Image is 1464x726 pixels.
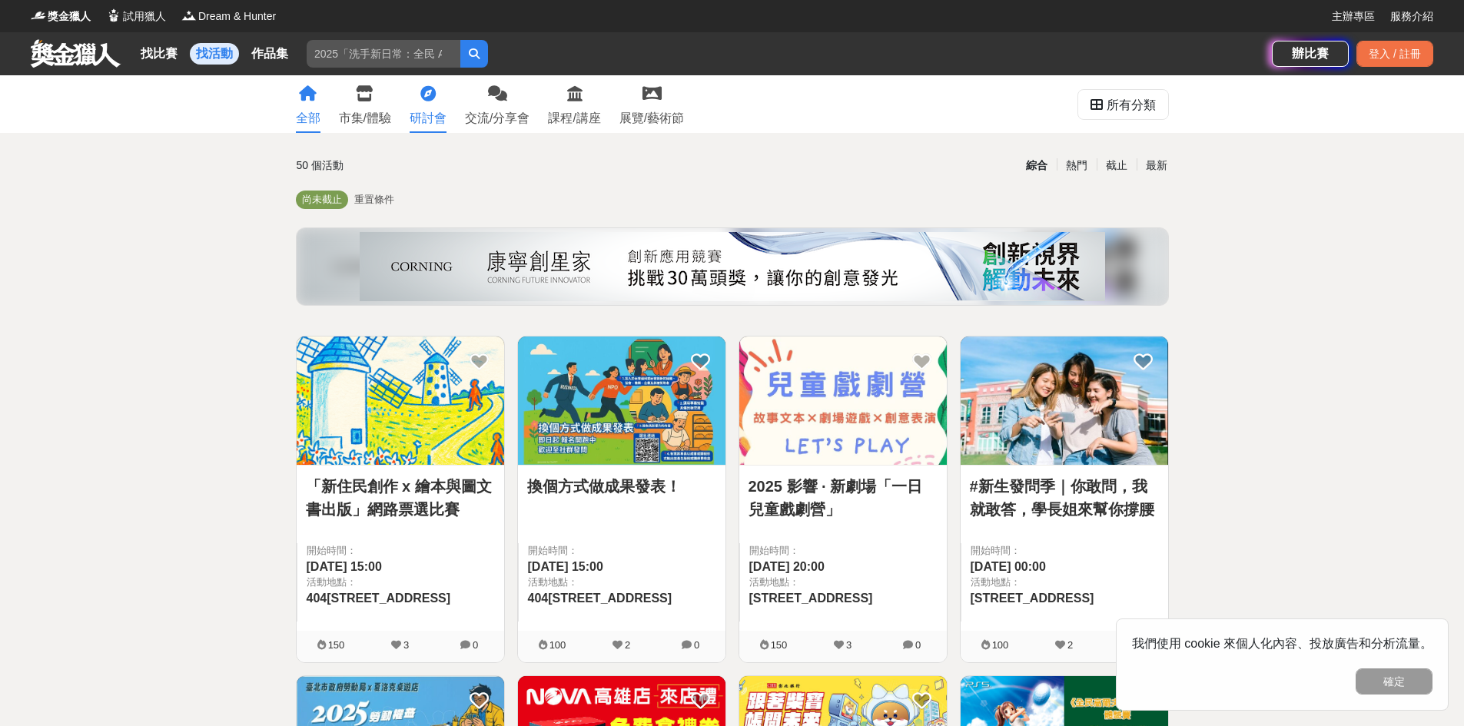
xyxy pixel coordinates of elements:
[307,592,451,605] span: 404[STREET_ADDRESS]
[297,336,504,465] img: Cover Image
[549,639,566,651] span: 100
[1017,152,1057,179] div: 綜合
[1332,8,1375,25] a: 主辦專區
[181,8,276,25] a: LogoDream & Hunter
[297,336,504,466] a: Cover Image
[1107,90,1156,121] div: 所有分類
[307,575,495,590] span: 活動地點：
[846,639,852,651] span: 3
[339,75,391,133] a: 市集/體驗
[1097,152,1137,179] div: 截止
[410,109,447,128] div: 研討會
[915,639,921,651] span: 0
[296,109,320,128] div: 全部
[328,639,345,651] span: 150
[749,543,938,559] span: 開始時間：
[971,560,1046,573] span: [DATE] 00:00
[106,8,121,23] img: Logo
[528,560,603,573] span: [DATE] 15:00
[123,8,166,25] span: 試用獵人
[548,109,600,128] div: 課程/講座
[1132,637,1432,650] span: 我們使用 cookie 來個人化內容、投放廣告和分析流量。
[473,639,478,651] span: 0
[31,8,46,23] img: Logo
[403,639,409,651] span: 3
[739,336,947,466] a: Cover Image
[971,543,1159,559] span: 開始時間：
[1057,152,1097,179] div: 熱門
[106,8,166,25] a: Logo試用獵人
[749,575,938,590] span: 活動地點：
[518,336,725,465] img: Cover Image
[749,475,938,521] a: 2025 影響 · 新劇場「一日兒童戲劇營」
[1067,639,1073,651] span: 2
[307,560,382,573] span: [DATE] 15:00
[739,336,947,465] img: Cover Image
[1390,8,1433,25] a: 服務介紹
[198,8,276,25] span: Dream & Hunter
[528,575,716,590] span: 活動地點：
[134,43,184,65] a: 找比賽
[339,109,391,128] div: 市集/體驗
[1356,41,1433,67] div: 登入 / 註冊
[410,75,447,133] a: 研討會
[992,639,1009,651] span: 100
[48,8,91,25] span: 獎金獵人
[970,475,1159,521] a: #新生發問季｜你敢問，我就敢答，學長姐來幫你撐腰
[307,40,460,68] input: 2025「洗手新日常：全民 ALL IN」洗手歌全台徵選
[306,475,495,521] a: 「新住民創作 x 繪本與圖文書出版」網路票選比賽
[528,592,672,605] span: 404[STREET_ADDRESS]
[749,560,825,573] span: [DATE] 20:00
[465,75,529,133] a: 交流/分享會
[245,43,294,65] a: 作品集
[296,75,320,133] a: 全部
[302,194,342,205] span: 尚未截止
[1137,152,1177,179] div: 最新
[619,109,684,128] div: 展覽/藝術節
[971,592,1094,605] span: [STREET_ADDRESS]
[297,152,586,179] div: 50 個活動
[548,75,600,133] a: 課程/講座
[1356,668,1432,695] button: 確定
[1272,41,1349,67] a: 辦比賽
[625,639,630,651] span: 2
[190,43,239,65] a: 找活動
[465,109,529,128] div: 交流/分享會
[528,543,716,559] span: 開始時間：
[619,75,684,133] a: 展覽/藝術節
[961,336,1168,465] img: Cover Image
[518,336,725,466] a: Cover Image
[527,475,716,498] a: 換個方式做成果發表！
[181,8,197,23] img: Logo
[31,8,91,25] a: Logo獎金獵人
[354,194,394,205] span: 重置條件
[971,575,1159,590] span: 活動地點：
[771,639,788,651] span: 150
[360,232,1105,301] img: 450e0687-a965-40c0-abf0-84084e733638.png
[307,543,495,559] span: 開始時間：
[961,336,1168,466] a: Cover Image
[749,592,873,605] span: [STREET_ADDRESS]
[694,639,699,651] span: 0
